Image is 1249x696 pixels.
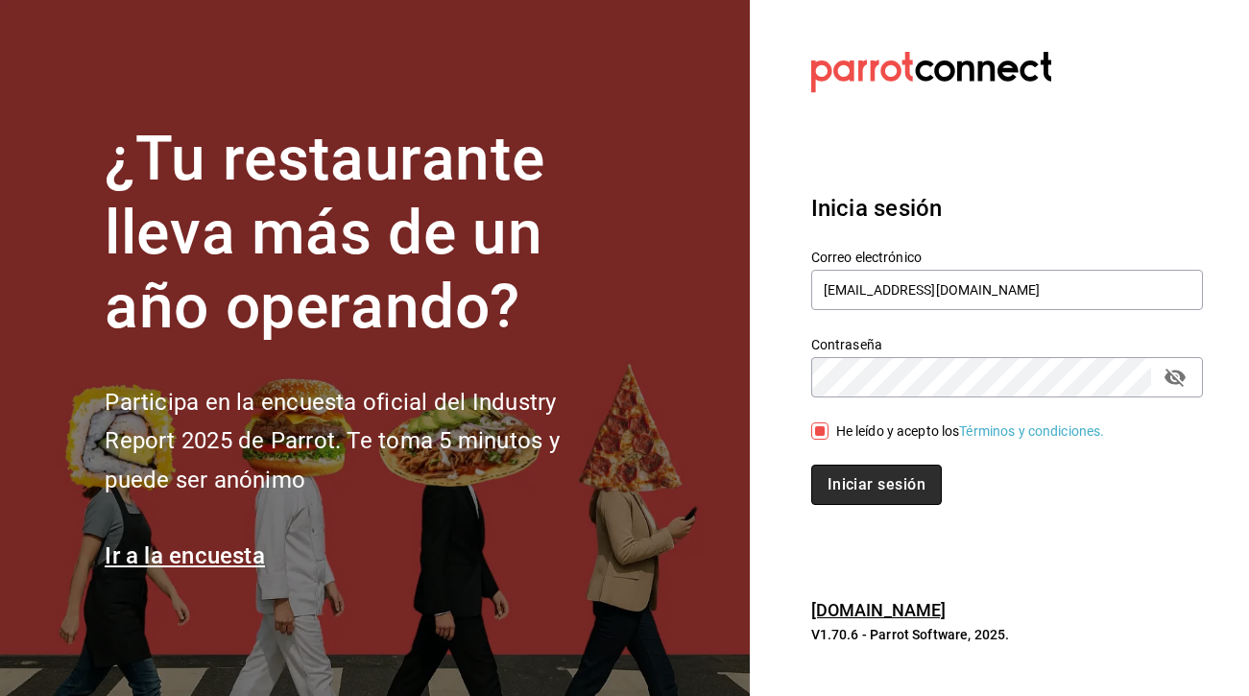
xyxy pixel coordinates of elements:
[811,625,1203,644] p: V1.70.6 - Parrot Software, 2025.
[811,270,1203,310] input: Ingresa tu correo electrónico
[105,542,265,569] a: Ir a la encuesta
[811,465,942,505] button: Iniciar sesión
[811,251,1203,264] label: Correo electrónico
[1159,361,1191,394] button: passwordField
[959,423,1104,439] a: Términos y condiciones.
[836,421,1105,442] div: He leído y acepto los
[105,383,623,500] h2: Participa en la encuesta oficial del Industry Report 2025 de Parrot. Te toma 5 minutos y puede se...
[811,338,1203,351] label: Contraseña
[105,123,623,344] h1: ¿Tu restaurante lleva más de un año operando?
[811,600,947,620] a: [DOMAIN_NAME]
[811,191,1203,226] h3: Inicia sesión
